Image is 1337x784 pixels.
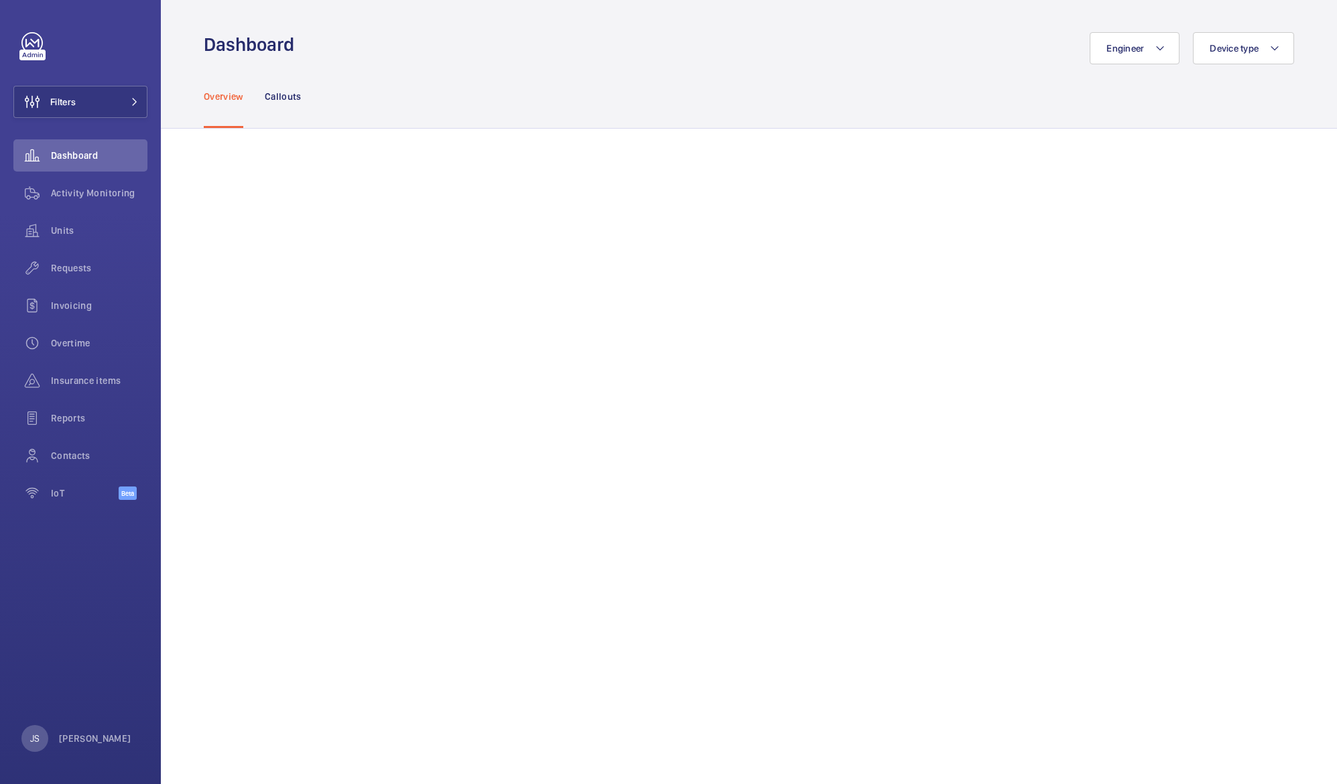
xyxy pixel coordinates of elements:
span: Device type [1210,43,1259,54]
span: Requests [51,261,147,275]
button: Filters [13,86,147,118]
span: Engineer [1106,43,1144,54]
span: Contacts [51,449,147,462]
span: Dashboard [51,149,147,162]
span: Reports [51,411,147,425]
span: Beta [119,486,137,500]
p: [PERSON_NAME] [59,732,131,745]
p: Callouts [265,90,302,103]
span: Activity Monitoring [51,186,147,200]
p: Overview [204,90,243,103]
span: IoT [51,486,119,500]
span: Invoicing [51,299,147,312]
h1: Dashboard [204,32,302,57]
span: Insurance items [51,374,147,387]
p: JS [30,732,40,745]
button: Device type [1193,32,1294,64]
span: Filters [50,95,76,109]
span: Units [51,224,147,237]
span: Overtime [51,336,147,350]
button: Engineer [1090,32,1180,64]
